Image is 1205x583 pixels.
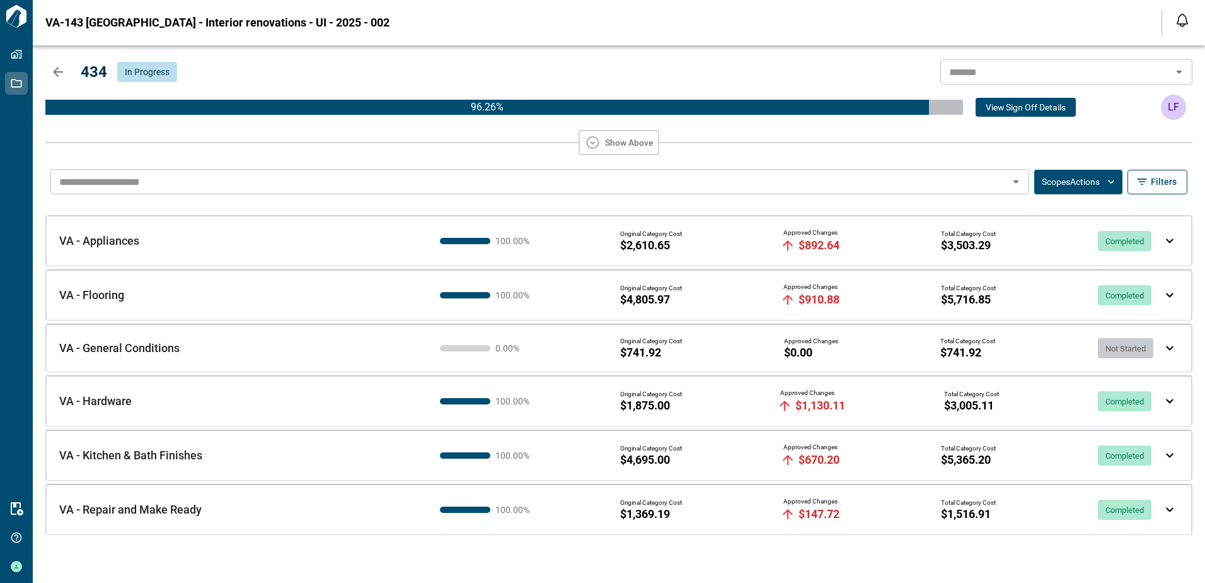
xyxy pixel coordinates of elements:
span: VA - General Conditions [59,341,180,355]
button: View Sign Off Details [976,98,1076,117]
span: VA - Hardware [59,394,132,408]
span: Filters [1151,175,1177,188]
p: 96.26 % [45,100,929,115]
span: $3,005.11 [944,399,994,412]
img: expand [1166,238,1173,244]
span: Not Started [1098,344,1153,353]
iframe: Intercom live chat [1162,540,1192,570]
button: Open [1170,63,1188,81]
span: $1,369.19 [620,508,670,521]
span: $1,130.11 [795,399,845,412]
span: In Progress [125,67,170,77]
span: Approved Changes [780,389,834,397]
span: Original Category Cost [620,445,682,452]
span: $741.92 [620,346,661,359]
button: Open [1007,173,1025,191]
span: $4,805.97 [620,293,670,306]
span: Total Category Cost [940,338,995,345]
span: VA - Flooring [59,288,124,302]
span: Original Category Cost [620,285,682,292]
span: $5,365.20 [941,454,991,466]
span: Completed [1098,397,1151,406]
span: $1,516.91 [941,508,991,521]
img: expand [1166,507,1173,512]
span: Original Category Cost [620,391,682,398]
span: $3,503.29 [941,239,991,252]
div: VA - Kitchen & Bath Finishes100.00%Original Category Cost$4,695.00Approved Changes$670.20Total Ca... [46,430,1192,480]
span: Original Category Cost [620,499,682,507]
span: 100.00 % [495,291,533,300]
div: VA - General Conditions0.00%Original Category Cost$741.92Approved Changes$0.00Total Category Cost... [46,324,1192,372]
span: $1,875.00 [620,399,670,412]
div: VA - Flooring100.00%Original Category Cost$4,805.97Approved Changes$910.88Total Category Cost$5,7... [46,270,1192,320]
span: Original Category Cost [620,230,682,238]
span: Approved Changes [783,229,838,237]
span: Completed [1098,505,1151,515]
span: $147.72 [799,508,839,521]
span: $892.64 [799,239,839,252]
span: Completed [1098,237,1151,246]
button: ScopesActions [1034,170,1122,194]
span: 100.00 % [495,397,533,406]
span: Approved Changes [783,283,838,291]
span: VA - Appliances [59,234,139,247]
span: VA - Repair and Make Ready [59,503,202,516]
span: $2,610.65 [620,239,670,252]
span: $670.20 [799,454,839,466]
span: $0.00 [784,346,812,359]
div: VA - Hardware100.00%Original Category Cost$1,875.00Approved Changes$1,130.11Total Category Cost$3... [46,376,1192,426]
img: expand [1166,453,1173,458]
span: Approved Changes [784,338,838,345]
span: Completed [1098,291,1151,300]
span: $5,716.85 [941,293,991,306]
span: Total Category Cost [941,499,996,507]
span: $4,695.00 [620,454,670,466]
span: Total Category Cost [941,285,996,292]
span: Total Category Cost [941,445,996,452]
span: VA-143 [GEOGRAPHIC_DATA] - Interior renovations - UI - 2025 - 002 [45,16,389,29]
span: 100.00 % [495,505,533,514]
span: Approved Changes [783,444,838,451]
span: 0.00 % [495,344,533,353]
span: 100.00 % [495,237,533,245]
span: $910.88 [799,293,839,306]
div: VA - Repair and Make Ready100.00%Original Category Cost$1,369.19Approved Changes$147.72Total Cate... [46,485,1192,534]
span: Approved Changes [783,498,838,505]
button: Filters [1127,170,1187,194]
div: VA - Appliances100.00%Original Category Cost$2,610.65Approved Changes$892.64Total Category Cost$3... [46,216,1192,266]
span: VA - Kitchen & Bath Finishes [59,449,202,462]
img: expand [1166,346,1173,351]
div: Completed & To be Invoiced $19107.36 (96.26%) [45,100,929,115]
button: Show Above [579,130,659,155]
span: $741.92 [940,346,981,359]
p: LF [1168,100,1179,115]
span: 434 [81,63,107,81]
span: Completed [1098,451,1151,461]
span: 100.00 % [495,451,533,460]
img: expand [1166,399,1173,404]
img: expand [1166,293,1173,298]
span: Total Category Cost [944,391,999,398]
span: Original Category Cost [620,338,682,345]
span: Total Category Cost [941,230,996,238]
button: Open notification feed [1172,10,1192,30]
